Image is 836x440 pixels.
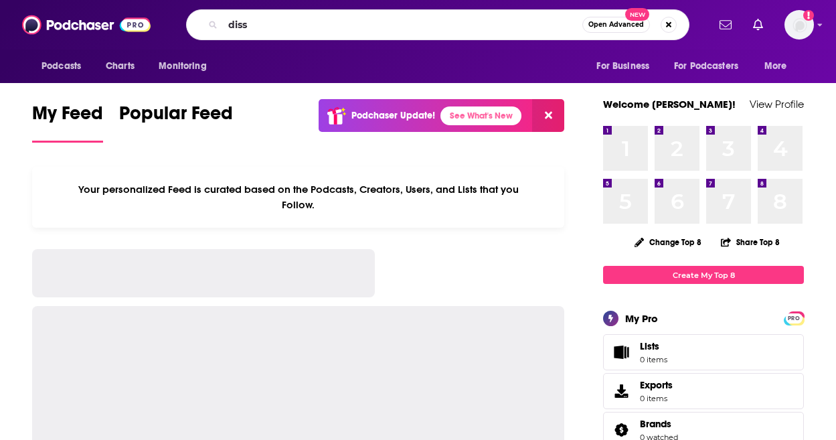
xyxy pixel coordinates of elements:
[640,379,673,391] span: Exports
[603,373,804,409] a: Exports
[119,102,233,133] span: Popular Feed
[608,343,635,362] span: Lists
[186,9,689,40] div: Search podcasts, credits, & more...
[748,13,768,36] a: Show notifications dropdown
[587,54,666,79] button: open menu
[784,10,814,40] span: Logged in as alisontucker
[640,355,667,364] span: 0 items
[714,13,737,36] a: Show notifications dropdown
[674,57,738,76] span: For Podcasters
[119,102,233,143] a: Popular Feed
[626,234,709,250] button: Change Top 8
[149,54,224,79] button: open menu
[640,340,667,352] span: Lists
[625,312,658,325] div: My Pro
[32,102,103,133] span: My Feed
[223,14,582,35] input: Search podcasts, credits, & more...
[608,382,635,400] span: Exports
[603,334,804,370] a: Lists
[106,57,135,76] span: Charts
[588,21,644,28] span: Open Advanced
[784,10,814,40] button: Show profile menu
[32,102,103,143] a: My Feed
[32,54,98,79] button: open menu
[440,106,521,125] a: See What's New
[786,313,802,323] a: PRO
[750,98,804,111] a: View Profile
[97,54,143,79] a: Charts
[640,418,671,430] span: Brands
[784,10,814,40] img: User Profile
[803,10,814,21] svg: Add a profile image
[755,54,804,79] button: open menu
[596,57,649,76] span: For Business
[603,266,804,284] a: Create My Top 8
[720,229,780,255] button: Share Top 8
[582,17,650,33] button: Open AdvancedNew
[351,110,435,121] p: Podchaser Update!
[159,57,206,76] span: Monitoring
[22,12,151,38] img: Podchaser - Follow, Share and Rate Podcasts
[640,394,673,403] span: 0 items
[625,8,649,21] span: New
[608,421,635,439] a: Brands
[640,418,678,430] a: Brands
[603,98,736,111] a: Welcome [PERSON_NAME]!
[764,57,787,76] span: More
[41,57,81,76] span: Podcasts
[665,54,758,79] button: open menu
[640,340,659,352] span: Lists
[786,313,802,323] span: PRO
[32,167,564,228] div: Your personalized Feed is curated based on the Podcasts, Creators, Users, and Lists that you Follow.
